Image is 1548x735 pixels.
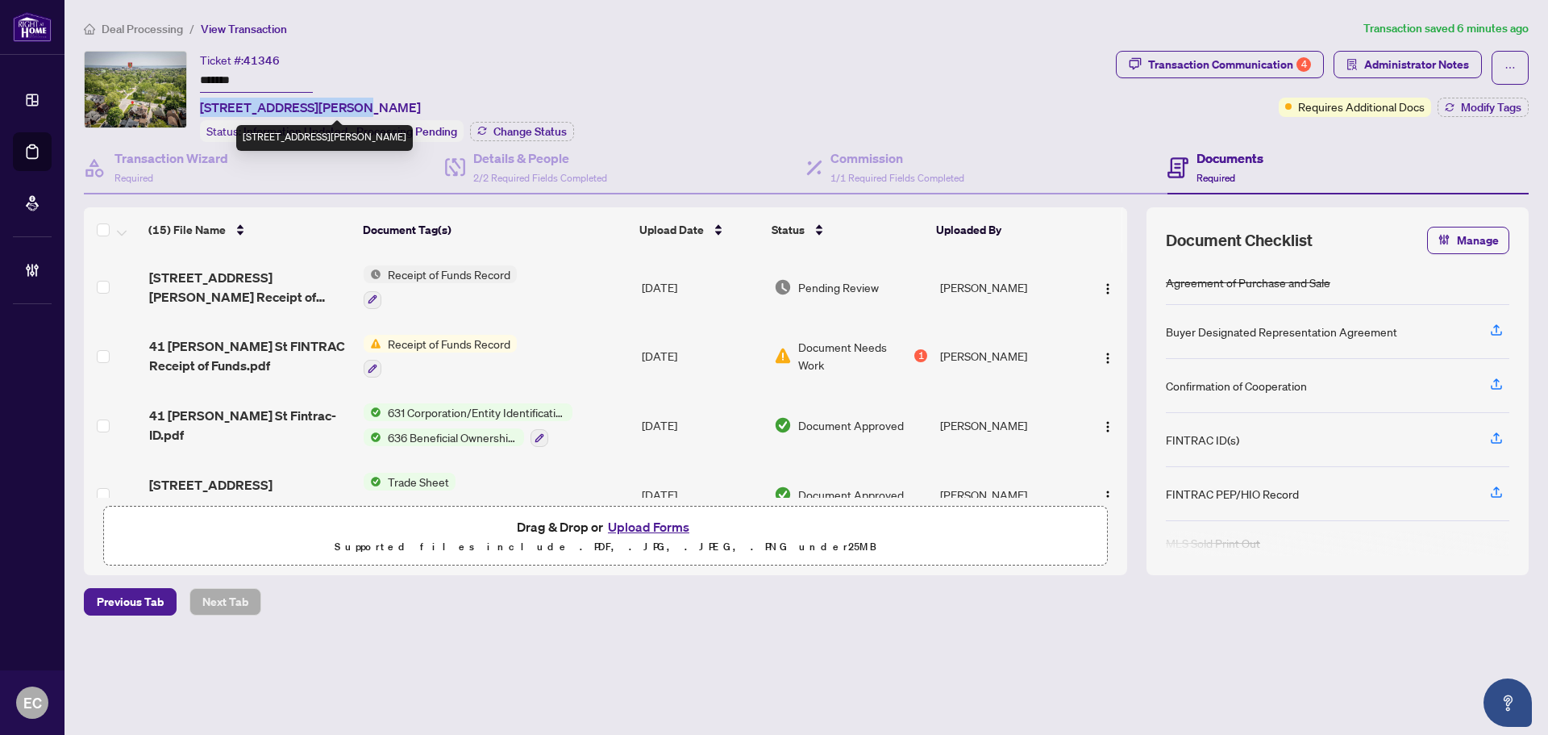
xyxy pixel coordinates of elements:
button: Administrator Notes [1334,51,1482,78]
button: Next Tab [189,588,261,616]
p: Supported files include .PDF, .JPG, .JPEG, .PNG under 25 MB [114,537,1097,557]
span: Administrator Notes [1364,52,1469,77]
button: Status Icon631 Corporation/Entity Identification InformationRecordStatus Icon636 Beneficial Owner... [364,403,572,447]
img: Document Status [774,416,792,434]
span: 636 Beneficial Ownership Record [381,428,524,446]
span: Drag & Drop orUpload FormsSupported files include .PDF, .JPG, .JPEG, .PNG under25MB [104,507,1107,566]
span: Trade Sheet [381,473,456,491]
img: Document Status [774,486,792,503]
span: 41 [PERSON_NAME] St Fintrac-ID.pdf [149,406,351,445]
img: Document Status [774,278,792,296]
span: (15) File Name [148,221,226,239]
img: logo [13,12,52,42]
button: Status IconTrade Sheet [364,473,456,516]
img: Logo [1101,352,1114,365]
td: [PERSON_NAME] [934,460,1080,529]
img: Status Icon [364,335,381,353]
td: [PERSON_NAME] [934,322,1080,391]
span: Requires Additional Docs [1298,98,1425,115]
img: Document Status [774,347,792,365]
button: Change Status [470,122,574,141]
h4: Details & People [473,148,607,168]
div: Transaction Communication [1148,52,1311,77]
button: Manage [1427,227,1509,254]
button: Logo [1095,482,1121,507]
button: Logo [1095,274,1121,300]
img: Status Icon [364,428,381,446]
span: Change Status [493,126,567,137]
span: 41346 [243,53,280,68]
td: [DATE] [635,460,768,529]
span: Drag & Drop or [517,516,694,537]
button: Logo [1095,343,1121,369]
span: Manage [1457,228,1499,253]
h4: Documents [1196,148,1263,168]
span: Status [772,221,805,239]
span: 41 [PERSON_NAME] St FINTRAC Receipt of Funds.pdf [149,336,351,375]
td: [PERSON_NAME] [934,390,1080,460]
span: solution [1346,59,1358,70]
div: Buyer Designated Representation Agreement [1166,323,1397,340]
span: Information Updated - Processing Pending [243,124,457,139]
span: [STREET_ADDRESS][PERSON_NAME] Receipt of Founds Updated.pdf [149,268,351,307]
td: [DATE] [635,390,768,460]
span: Required [1196,172,1235,184]
span: Upload Date [639,221,704,239]
th: (15) File Name [142,207,356,253]
button: Status IconReceipt of Funds Record [364,335,517,378]
div: 1 [914,349,927,362]
td: [DATE] [635,322,768,391]
div: FINTRAC PEP/HIO Record [1166,485,1299,503]
span: EC [23,691,42,714]
span: Document Approved [798,486,904,503]
span: Document Needs Work [798,338,911,374]
img: Logo [1101,420,1114,433]
div: Ticket #: [200,51,280,69]
th: Status [765,207,930,253]
img: Status Icon [364,403,381,421]
button: Modify Tags [1438,98,1529,117]
th: Upload Date [633,207,765,253]
span: Document Checklist [1166,229,1313,252]
span: View Transaction [201,22,287,36]
span: ellipsis [1504,62,1516,73]
img: Status Icon [364,473,381,491]
button: Upload Forms [603,516,694,537]
span: Receipt of Funds Record [381,265,517,283]
button: Transaction Communication4 [1116,51,1324,78]
span: Required [114,172,153,184]
li: / [189,19,194,38]
div: [STREET_ADDRESS][PERSON_NAME] [236,125,413,151]
td: [PERSON_NAME] [934,253,1080,322]
span: Modify Tags [1461,102,1521,113]
span: [STREET_ADDRESS][PERSON_NAME]pdf [149,475,351,514]
td: [DATE] [635,253,768,322]
button: Logo [1095,412,1121,438]
h4: Commission [830,148,964,168]
div: 4 [1296,57,1311,72]
span: Receipt of Funds Record [381,335,517,353]
img: IMG-X12234981_1.jpg [85,52,186,127]
button: Open asap [1483,679,1532,727]
span: 2/2 Required Fields Completed [473,172,607,184]
span: Document Approved [798,416,904,434]
div: Agreement of Purchase and Sale [1166,274,1330,291]
span: 631 Corporation/Entity Identification InformationRecord [381,403,572,421]
img: Status Icon [364,265,381,283]
button: Status IconReceipt of Funds Record [364,265,517,309]
img: Logo [1101,282,1114,295]
h4: Transaction Wizard [114,148,228,168]
img: Logo [1101,490,1114,503]
div: FINTRAC ID(s) [1166,431,1239,449]
span: 1/1 Required Fields Completed [830,172,964,184]
div: Status: [200,120,464,142]
th: Document Tag(s) [356,207,633,253]
th: Uploaded By [930,207,1076,253]
span: [STREET_ADDRESS][PERSON_NAME] [200,98,421,117]
button: Previous Tab [84,588,177,616]
div: Confirmation of Cooperation [1166,377,1307,395]
span: Previous Tab [97,589,164,615]
span: home [84,23,95,35]
span: Deal Processing [102,22,183,36]
span: Pending Review [798,278,879,296]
